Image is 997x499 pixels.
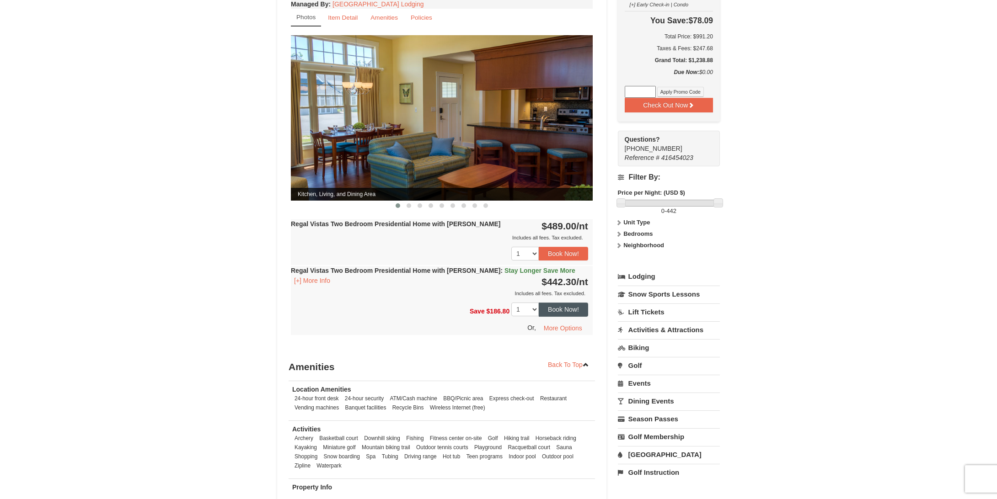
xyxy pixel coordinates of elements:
strong: : [291,0,331,8]
button: Apply Promo Code [657,87,704,97]
a: Dining Events [618,393,720,409]
a: Lodging [618,268,720,285]
span: [PHONE_NUMBER] [625,135,703,152]
img: Kitchen, Living, and Dining Area [291,35,593,200]
small: Item Detail [328,14,358,21]
small: Amenities [370,14,398,21]
a: Season Passes [618,410,720,427]
strong: Location Amenities [292,386,351,393]
li: Kayaking [292,443,319,452]
li: Tubing [380,452,401,461]
li: Outdoor tennis courts [414,443,471,452]
li: 24-hour security [343,394,386,403]
a: Golf Membership [618,428,720,445]
li: Vending machines [292,403,341,412]
h6: Total Price: $991.20 [625,32,713,41]
span: /nt [576,276,588,287]
li: BBQ/Picnic area [441,394,485,403]
div: Taxes & Fees: $247.68 [625,44,713,53]
span: Stay Longer Save More [504,267,575,274]
strong: Unit Type [623,219,650,226]
button: Book Now! [539,247,588,260]
small: Photos [296,14,316,21]
a: [GEOGRAPHIC_DATA] [618,446,720,463]
li: Driving range [402,452,439,461]
strong: Regal Vistas Two Bedroom Presidential Home with [PERSON_NAME] [291,267,575,274]
a: Activities & Attractions [618,321,720,338]
li: Fishing [404,434,426,443]
span: You Save: [650,16,688,25]
li: Horseback riding [533,434,579,443]
button: Book Now! [539,303,588,316]
li: ATM/Cash machine [387,394,440,403]
button: More Options [538,321,588,335]
span: 0 [661,207,665,214]
li: Shopping [292,452,320,461]
li: Hot tub [440,452,462,461]
strong: Price per Night: (USD $) [618,189,685,196]
button: [+] More Info [291,276,333,286]
li: Archery [292,434,316,443]
li: Zipline [292,461,313,470]
a: [GEOGRAPHIC_DATA] Lodging [332,0,423,8]
a: Biking [618,339,720,356]
span: /nt [576,221,588,231]
div: Includes all fees. Tax excluded. [291,289,588,298]
li: Racquetball court [505,443,552,452]
span: : [500,267,503,274]
li: Basketball court [317,434,360,443]
span: $186.80 [487,308,510,315]
strong: Bedrooms [623,230,653,237]
a: Item Detail [322,9,364,27]
h3: Amenities [289,358,595,376]
strong: Property Info [292,483,332,491]
a: Amenities [364,9,404,27]
li: Miniature golf [321,443,358,452]
label: - [618,207,720,216]
li: Waterpark [314,461,343,470]
a: Events [618,375,720,392]
li: Playground [472,443,504,452]
li: Banquet facilities [343,403,389,412]
span: Or, [527,324,536,331]
h4: $78.09 [625,16,713,25]
span: Kitchen, Living, and Dining Area [291,188,593,201]
li: Express check-out [487,394,536,403]
li: Restaurant [538,394,569,403]
span: Reference # [625,154,659,161]
button: Check Out Now [625,98,713,112]
li: Downhill skiing [362,434,402,443]
h4: Filter By: [618,173,720,181]
strong: Activities [292,425,321,433]
span: 416454023 [661,154,693,161]
li: Teen programs [464,452,505,461]
li: Snow boarding [322,452,362,461]
li: Mountain biking trail [359,443,413,452]
li: Wireless Internet (free) [428,403,488,412]
li: 24-hour front desk [292,394,341,403]
li: Sauna [554,443,574,452]
strong: Questions? [625,136,660,143]
h5: Grand Total: $1,238.88 [625,56,713,65]
a: Lift Tickets [618,303,720,320]
li: Fitness center on-site [428,434,484,443]
small: Policies [411,14,432,21]
a: Golf [618,357,720,374]
li: Outdoor pool [540,452,576,461]
div: $0.00 [625,68,713,86]
a: Photos [291,9,321,27]
strong: Regal Vistas Two Bedroom Presidential Home with [PERSON_NAME] [291,220,500,228]
span: 442 [666,207,676,214]
a: Golf Instruction [618,464,720,481]
div: Includes all fees. Tax excluded. [291,233,588,242]
a: Back To Top [542,358,595,372]
li: Spa [364,452,378,461]
li: Recycle Bins [390,403,426,412]
li: Golf [486,434,500,443]
li: Indoor pool [506,452,538,461]
a: Snow Sports Lessons [618,286,720,303]
strong: $489.00 [541,221,588,231]
strong: Neighborhood [623,242,664,249]
span: $442.30 [541,276,576,287]
span: Save [470,308,485,315]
